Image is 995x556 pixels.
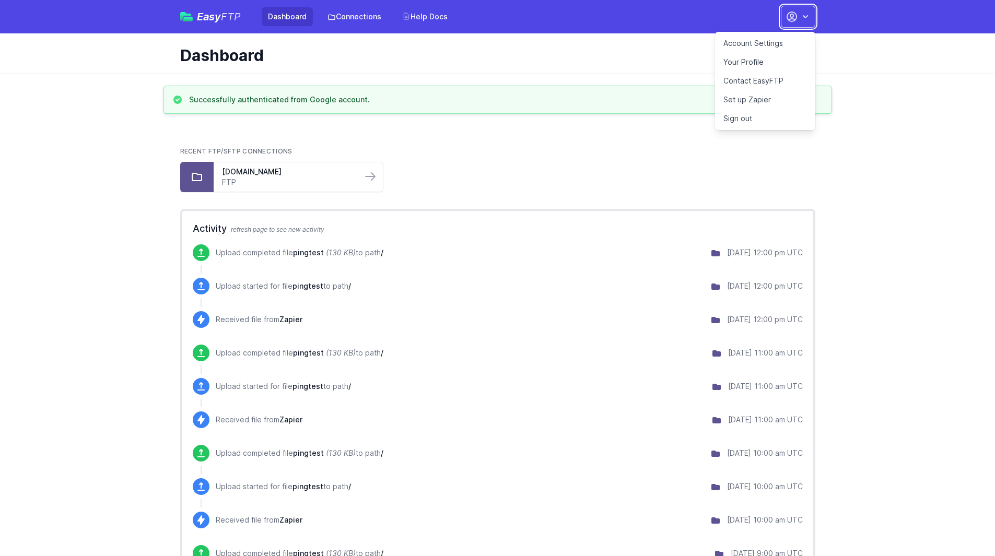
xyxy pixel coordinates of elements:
[189,94,370,105] h3: Successfully authenticated from Google account.
[262,7,313,26] a: Dashboard
[326,248,356,257] i: (130 KB)
[727,247,803,258] div: [DATE] 12:00 pm UTC
[396,7,454,26] a: Help Docs
[715,90,815,109] a: Set up Zapier
[216,448,383,458] p: Upload completed file to path
[943,504,982,543] iframe: Drift Widget Chat Controller
[727,515,803,525] div: [DATE] 10:00 am UTC
[216,415,302,425] p: Received file from
[293,448,324,457] span: pingtest
[222,167,354,177] a: [DOMAIN_NAME]
[728,381,803,392] div: [DATE] 11:00 am UTC
[197,11,241,22] span: Easy
[193,221,803,236] h2: Activity
[292,382,323,391] span: pingtest
[222,177,354,187] a: FTP
[180,11,241,22] a: EasyFTP
[727,448,803,458] div: [DATE] 10:00 am UTC
[326,448,356,457] i: (130 KB)
[326,348,356,357] i: (130 KB)
[727,314,803,325] div: [DATE] 12:00 pm UTC
[279,315,302,324] span: Zapier
[348,281,351,290] span: /
[381,248,383,257] span: /
[180,12,193,21] img: easyftp_logo.png
[348,482,351,491] span: /
[292,482,323,491] span: pingtest
[727,281,803,291] div: [DATE] 12:00 pm UTC
[321,7,388,26] a: Connections
[216,348,383,358] p: Upload completed file to path
[216,314,302,325] p: Received file from
[715,72,815,90] a: Contact EasyFTP
[715,109,815,128] a: Sign out
[348,382,351,391] span: /
[279,515,302,524] span: Zapier
[279,415,302,424] span: Zapier
[216,281,351,291] p: Upload started for file to path
[180,147,815,156] h2: Recent FTP/SFTP Connections
[715,34,815,53] a: Account Settings
[381,348,383,357] span: /
[293,348,324,357] span: pingtest
[715,53,815,72] a: Your Profile
[221,10,241,23] span: FTP
[216,515,302,525] p: Received file from
[216,247,383,258] p: Upload completed file to path
[231,226,324,233] span: refresh page to see new activity
[180,46,807,65] h1: Dashboard
[381,448,383,457] span: /
[216,481,351,492] p: Upload started for file to path
[216,381,351,392] p: Upload started for file to path
[293,248,324,257] span: pingtest
[727,481,803,492] div: [DATE] 10:00 am UTC
[728,415,803,425] div: [DATE] 11:00 am UTC
[292,281,323,290] span: pingtest
[728,348,803,358] div: [DATE] 11:00 am UTC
